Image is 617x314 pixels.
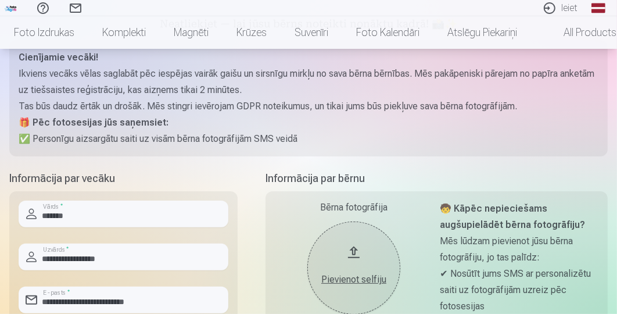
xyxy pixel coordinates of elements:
p: Mēs lūdzam pievienot jūsu bērna fotogrāfiju, jo tas palīdz: [440,233,598,266]
a: Suvenīri [281,16,342,49]
strong: 🧒 Kāpēc nepieciešams augšupielādēt bērna fotogrāfiju? [440,203,585,230]
a: Komplekti [88,16,160,49]
p: ✅ Personīgu aizsargātu saiti uz visām bērna fotogrāfijām SMS veidā [19,131,598,147]
strong: 🎁 Pēc fotosesijas jūs saņemsiet: [19,117,168,128]
h5: Informācija par bērnu [266,170,608,187]
a: Krūzes [223,16,281,49]
a: Atslēgu piekariņi [433,16,531,49]
p: Tas būs daudz ērtāk un drošāk. Mēs stingri ievērojam GDPR noteikumus, un tikai jums būs piekļuve ... [19,98,598,115]
h5: Informācija par vecāku [9,170,238,187]
div: Bērna fotogrāfija [275,201,433,215]
a: Foto kalendāri [342,16,433,49]
a: Magnēti [160,16,223,49]
img: /fa1 [5,5,17,12]
div: Pievienot selfiju [319,273,389,287]
p: Ikviens vecāks vēlas saglabāt pēc iespējas vairāk gaišu un sirsnīgu mirkļu no sava bērna bērnības... [19,66,598,98]
strong: Cienījamie vecāki! [19,52,98,63]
